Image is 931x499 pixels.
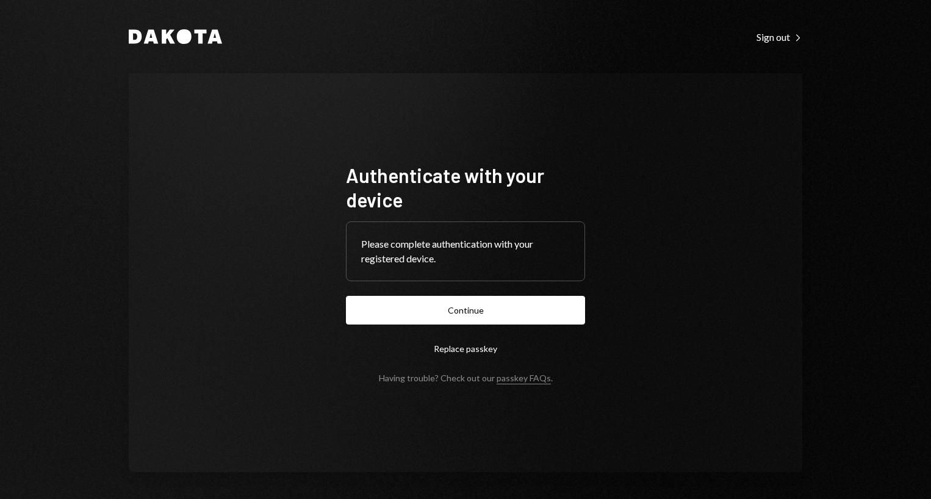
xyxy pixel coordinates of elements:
h1: Authenticate with your device [346,163,585,212]
a: Sign out [757,30,802,43]
div: Having trouble? Check out our . [379,373,553,383]
div: Please complete authentication with your registered device. [361,237,570,266]
a: passkey FAQs [497,373,551,384]
div: Sign out [757,31,802,43]
button: Replace passkey [346,334,585,363]
button: Continue [346,296,585,325]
